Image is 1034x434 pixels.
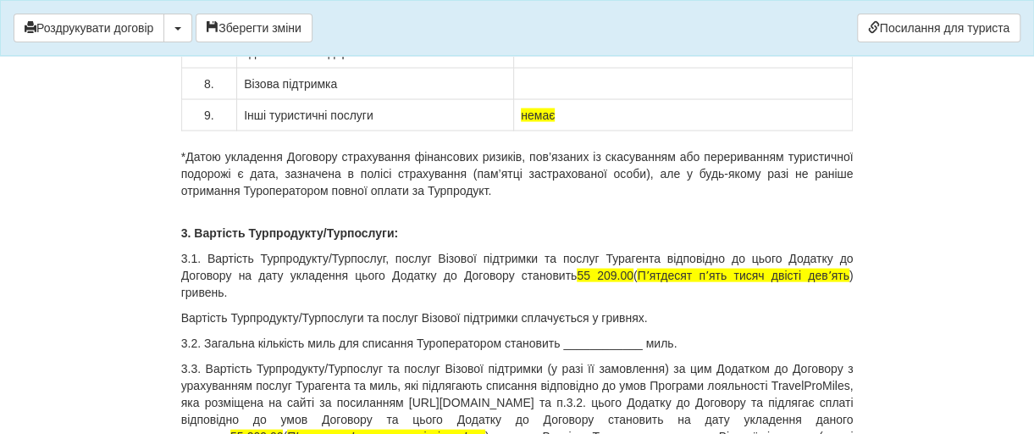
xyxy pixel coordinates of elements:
span: Пʼятдесят пʼять тисяч двісті девʼять [637,269,849,282]
td: 8. [181,69,236,100]
td: Візова підтримка [237,69,514,100]
p: *Датою укладення Договору страхування фінансових ризиків, пов’язаних із скасуванням або перериван... [181,148,854,199]
p: Вартість Турпродукту/Турпослуги та послуг Візової підтримки сплачується у гривнях. [181,309,854,326]
a: Посилання для туриста [857,14,1020,42]
p: 3.1. Вартість Турпродукту/Турпослуг, послуг Візової підтримки та послуг Турагента відповідно до ц... [181,250,854,301]
td: 9. [181,100,236,131]
p: 3. Вартість Турпродукту/Турпослуги: [181,225,854,242]
td: Інші туристичні послуги [237,100,514,131]
span: немає [521,108,555,122]
button: Роздрукувати договір [14,14,164,42]
span: 55 209.00 [577,269,633,282]
p: 3.2. Загальна кількість миль для списання Туроператором становить ____________ миль. [181,335,854,352]
button: Зберегти зміни [196,14,312,42]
